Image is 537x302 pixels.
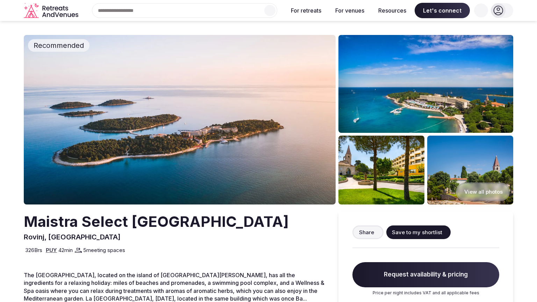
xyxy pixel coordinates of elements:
div: Recommended [28,39,89,52]
span: 326 Brs [25,246,42,254]
button: Resources [373,3,412,18]
span: Rovinj, [GEOGRAPHIC_DATA] [24,233,121,241]
img: Venue gallery photo [427,136,513,204]
span: Recommended [31,41,87,50]
a: Visit the homepage [24,3,80,19]
img: Venue gallery photo [338,35,513,133]
button: View all photos [456,182,510,201]
img: Venue cover photo [24,35,336,204]
span: Request availability & pricing [352,262,499,287]
button: For retreats [285,3,327,18]
span: 42 min [58,246,73,254]
svg: Retreats and Venues company logo [24,3,80,19]
p: Price per night includes VAT and all applicable fees [352,290,499,296]
button: Share [352,225,384,239]
a: PUY [46,247,57,253]
button: For venues [330,3,370,18]
button: Save to my shortlist [386,225,451,239]
span: Share [359,229,374,236]
span: Let's connect [415,3,470,18]
span: 5 meeting spaces [83,246,125,254]
h2: Maistra Select [GEOGRAPHIC_DATA] [24,211,289,232]
img: Venue gallery photo [338,136,424,204]
span: The [GEOGRAPHIC_DATA], located on the island of [GEOGRAPHIC_DATA][PERSON_NAME], has all the ingre... [24,272,324,302]
span: Save to my shortlist [392,229,442,236]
